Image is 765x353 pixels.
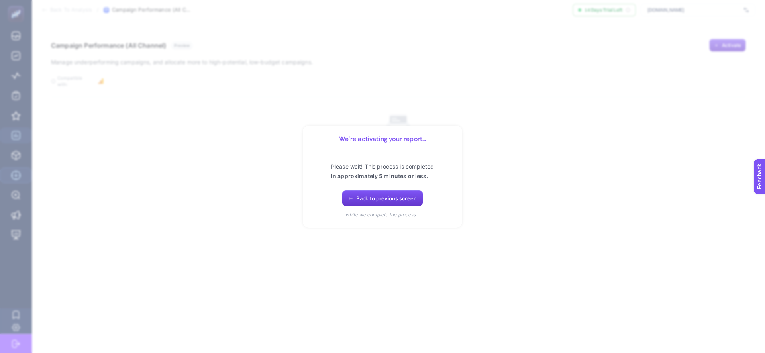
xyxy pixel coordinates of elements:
[342,190,423,206] button: Back to previous screen
[312,135,453,143] h1: We’re activating your report...
[345,211,420,218] p: while we complete the process...
[356,195,417,202] span: Back to previous screen
[331,163,434,170] span: Please wait! This process is completed
[331,173,428,179] span: in approximately 5 minutes or less.
[5,2,30,9] span: Feedback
